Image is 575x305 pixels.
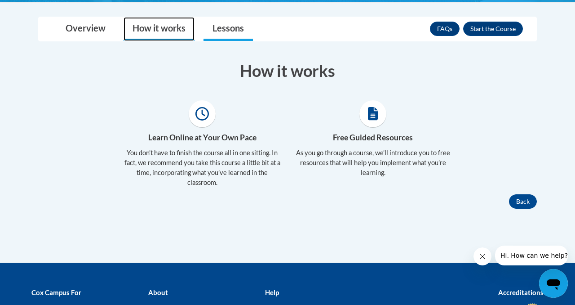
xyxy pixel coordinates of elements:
[294,148,451,178] p: As you go through a course, we’ll introduce you to free resources that will help you implement wh...
[495,246,568,265] iframe: Message from company
[31,288,81,296] b: Cox Campus For
[509,194,537,209] button: Back
[38,59,537,82] h3: How it works
[148,288,168,296] b: About
[203,17,253,41] a: Lessons
[430,22,460,36] a: FAQs
[57,17,115,41] a: Overview
[463,22,523,36] button: Enroll
[265,288,279,296] b: Help
[124,148,281,188] p: You don’t have to finish the course all in one sitting. In fact, we recommend you take this cours...
[539,269,568,298] iframe: Button to launch messaging window
[498,288,544,296] b: Accreditations
[294,132,451,144] h4: Free Guided Resources
[473,247,491,265] iframe: Close message
[124,17,195,41] a: How it works
[124,132,281,144] h4: Learn Online at Your Own Pace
